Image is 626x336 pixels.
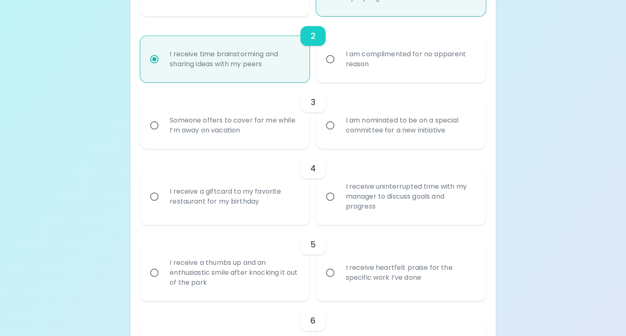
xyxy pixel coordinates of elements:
div: I receive a giftcard to my favorite restaurant for my birthday [163,177,305,216]
div: I am nominated to be on a special committee for a new initiative [339,106,481,145]
h6: 3 [310,96,315,109]
div: I receive time brainstorming and sharing ideas with my peers [163,39,305,79]
h6: 2 [310,29,315,43]
h6: 5 [310,238,316,251]
h6: 6 [310,314,316,327]
div: choice-group-check [140,225,486,301]
h6: 4 [310,162,316,175]
div: Someone offers to cover for me while I’m away on vacation [163,106,305,145]
div: choice-group-check [140,16,486,82]
div: I am complimented for no apparent reason [339,39,481,79]
div: choice-group-check [140,149,486,225]
div: I receive uninterrupted time with my manager to discuss goals and progress [339,172,481,221]
div: I receive heartfelt praise for the specific work I’ve done [339,253,481,293]
div: choice-group-check [140,82,486,149]
div: I receive a thumbs up and an enthusiastic smile after knocking it out of the park [163,248,305,298]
